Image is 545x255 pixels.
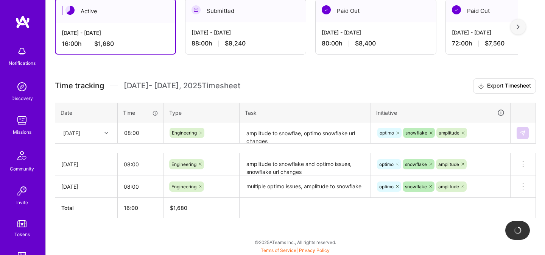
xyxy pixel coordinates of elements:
[164,103,240,122] th: Type
[124,81,240,91] span: [DATE] - [DATE] , 2025 Timesheet
[123,109,158,117] div: Time
[14,230,30,238] div: Tokens
[452,5,461,14] img: Paid Out
[15,15,30,29] img: logo
[10,165,34,173] div: Community
[379,161,394,167] span: optimo
[379,184,394,189] span: optimo
[192,5,201,14] img: Submitted
[55,81,104,91] span: Time tracking
[405,184,427,189] span: snowflake
[65,6,75,15] img: Active
[171,161,196,167] span: Engineering
[405,161,427,167] span: snowflake
[14,183,30,199] img: Invite
[261,247,296,253] a: Terms of Service
[322,5,331,14] img: Paid Out
[322,28,430,36] div: [DATE] - [DATE]
[192,28,300,36] div: [DATE] - [DATE]
[517,127,529,139] div: null
[61,183,111,191] div: [DATE]
[225,39,246,47] span: $9,240
[45,233,545,252] div: © 2025 ATeams Inc., All rights reserved.
[55,103,118,122] th: Date
[438,184,459,189] span: amplitude
[478,82,484,90] i: icon Download
[192,39,300,47] div: 88:00 h
[172,130,197,136] span: Engineering
[62,40,169,48] div: 16:00 h
[13,147,31,165] img: Community
[485,39,505,47] span: $7,560
[170,205,187,211] span: $ 1,680
[104,131,108,135] i: icon Chevron
[62,29,169,37] div: [DATE] - [DATE]
[11,94,33,102] div: Discovery
[355,39,376,47] span: $8,400
[322,39,430,47] div: 80:00 h
[240,103,371,122] th: Task
[61,160,111,168] div: [DATE]
[520,130,526,136] img: Submit
[13,128,31,136] div: Missions
[118,177,163,197] input: HH:MM
[171,184,196,189] span: Engineering
[405,130,427,136] span: snowflake
[118,123,163,143] input: HH:MM
[16,199,28,207] div: Invite
[240,176,370,197] textarea: multiple optimo issues, amplitude to snowflake
[118,198,164,218] th: 16:00
[14,113,30,128] img: teamwork
[63,129,80,137] div: [DATE]
[438,161,459,167] span: amplitude
[9,59,36,67] div: Notifications
[380,130,394,136] span: optimo
[17,220,26,227] img: tokens
[94,40,114,48] span: $1,680
[473,78,536,94] button: Export Timesheet
[240,154,370,175] textarea: amplitude to snowflake and optimo issues, snowflake url changes
[261,247,330,253] span: |
[376,108,505,117] div: Initiative
[14,79,30,94] img: discovery
[14,44,30,59] img: bell
[240,123,370,143] textarea: amplitude to snowflae, optimo snowflake url changes
[118,154,163,174] input: HH:MM
[517,24,520,30] img: right
[439,130,459,136] span: amplitude
[55,198,118,218] th: Total
[514,227,522,234] img: loading
[299,247,330,253] a: Privacy Policy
